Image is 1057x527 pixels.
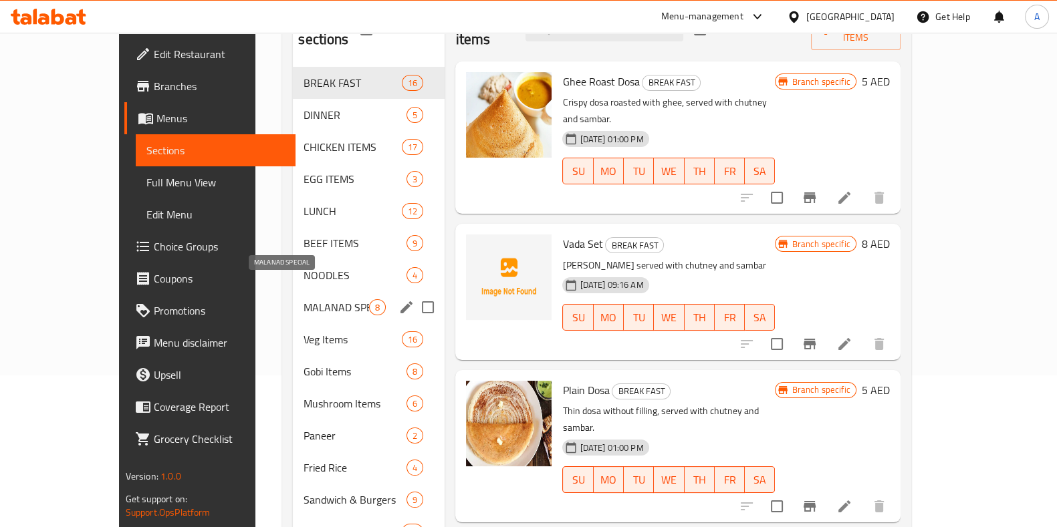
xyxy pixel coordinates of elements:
[406,267,423,283] div: items
[126,490,187,508] span: Get support on:
[407,269,423,282] span: 4
[612,383,670,399] span: BREAK FAST
[863,328,895,360] button: delete
[304,171,406,187] div: EGG ITEMS
[685,466,715,493] button: TH
[304,203,402,219] span: LUNCH
[629,308,649,327] span: TU
[146,206,285,222] span: Edit Menu
[562,466,593,493] button: SU
[574,279,649,291] span: [DATE] 09:16 AM
[156,110,285,126] span: Menus
[659,470,679,490] span: WE
[629,470,649,490] span: TU
[402,75,423,91] div: items
[126,504,211,521] a: Support.OpsPlatform
[745,466,775,493] button: SA
[574,133,649,146] span: [DATE] 01:00 PM
[124,230,296,262] a: Choice Groups
[304,460,406,476] span: Fried Rice
[370,301,385,314] span: 8
[293,323,445,355] div: Veg Items16
[154,78,285,94] span: Branches
[124,70,296,102] a: Branches
[715,466,745,493] button: FR
[407,365,423,378] span: 8
[685,304,715,331] button: TH
[304,395,406,411] span: Mushroom Items
[562,158,593,184] button: SU
[402,203,423,219] div: items
[124,359,296,391] a: Upsell
[136,198,296,230] a: Edit Menu
[293,291,445,323] div: MALANAD SPECIAL8edit
[407,462,423,474] span: 4
[124,327,296,359] a: Menu disclaimer
[685,158,715,184] button: TH
[659,162,679,181] span: WE
[594,304,624,331] button: MO
[786,238,855,250] span: Branch specific
[304,363,406,379] div: Gobi Items
[304,267,406,283] span: NOODLES
[406,235,423,251] div: items
[599,162,618,181] span: MO
[293,484,445,516] div: Sandwich & Burgers9
[750,470,770,490] span: SA
[402,205,423,218] span: 12
[594,466,624,493] button: MO
[293,227,445,259] div: BEEF ITEMS9
[396,297,417,317] button: edit
[406,460,423,476] div: items
[568,308,588,327] span: SU
[836,336,852,352] a: Edit menu item
[466,381,552,466] img: Plain Dosa
[293,259,445,291] div: NOODLES4
[763,492,791,520] span: Select to update
[161,468,182,485] span: 1.0.0
[304,492,406,508] span: Sandwich & Burgers
[304,427,406,444] span: Paneer
[406,395,423,411] div: items
[402,331,423,347] div: items
[154,303,285,319] span: Promotions
[406,171,423,187] div: items
[642,75,701,91] div: BREAK FAST
[304,139,402,155] div: CHICKEN ITEMS
[750,162,770,181] span: SA
[293,355,445,387] div: Gobi Items8
[794,328,826,360] button: Branch-specific-item
[124,262,296,295] a: Coupons
[406,492,423,508] div: items
[786,383,855,396] span: Branch specific
[369,299,386,315] div: items
[154,399,285,415] span: Coverage Report
[146,142,285,158] span: Sections
[154,46,285,62] span: Edit Restaurant
[562,304,593,331] button: SU
[745,158,775,184] button: SA
[304,235,406,251] span: BEEF ITEMS
[612,383,671,399] div: BREAK FAST
[763,184,791,212] span: Select to update
[293,195,445,227] div: LUNCH12
[1034,9,1040,24] span: A
[154,238,285,254] span: Choice Groups
[154,271,285,287] span: Coupons
[402,333,423,346] span: 16
[720,162,739,181] span: FR
[720,470,739,490] span: FR
[562,257,775,274] p: [PERSON_NAME] served with chutney and sambar
[304,107,406,123] span: DINNER
[562,71,639,92] span: Ghee Roast Dosa
[661,9,743,25] div: Menu-management
[562,234,602,254] span: Vada Set
[293,419,445,452] div: Paneer2
[293,99,445,131] div: DINNER5
[406,363,423,379] div: items
[794,182,826,214] button: Branch-specific-item
[568,470,588,490] span: SU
